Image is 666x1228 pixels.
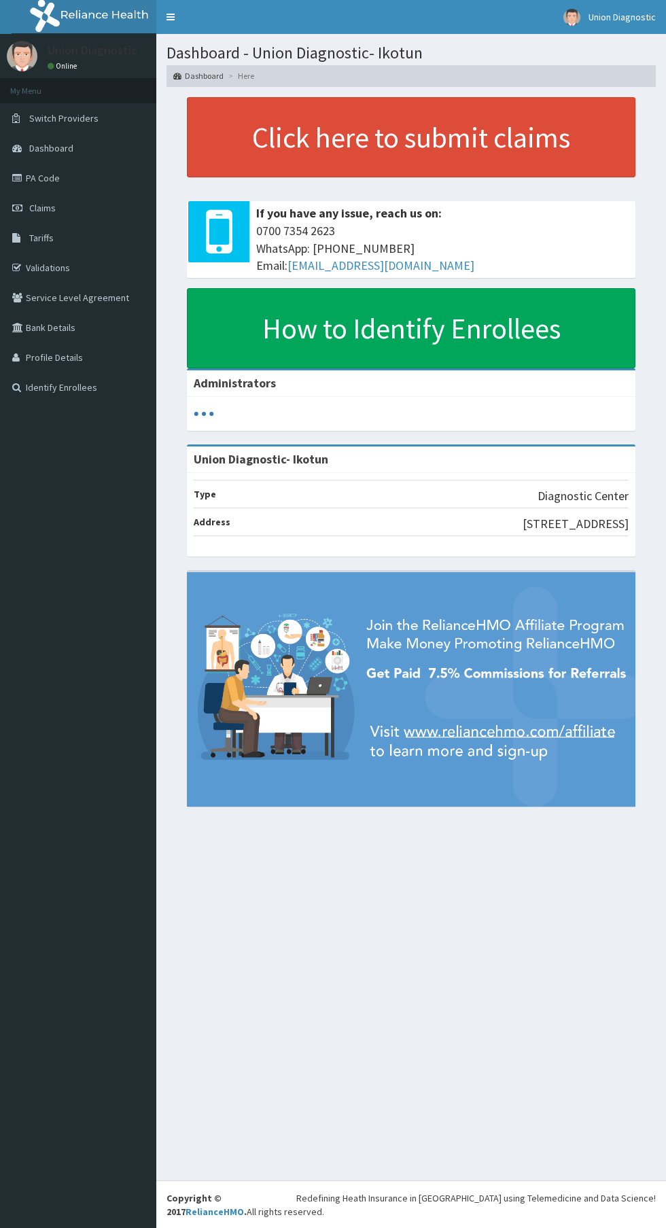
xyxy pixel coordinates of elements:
p: Diagnostic Center [538,487,629,505]
span: Switch Providers [29,112,99,124]
b: Type [194,488,216,500]
p: [STREET_ADDRESS] [523,515,629,533]
img: User Image [563,9,580,26]
a: RelianceHMO [186,1206,244,1218]
b: If you have any issue, reach us on: [256,205,442,221]
a: Dashboard [173,70,224,82]
a: Online [48,61,80,71]
img: provider-team-banner.png [187,572,635,807]
span: Dashboard [29,142,73,154]
b: Address [194,516,230,528]
div: Redefining Heath Insurance in [GEOGRAPHIC_DATA] using Telemedicine and Data Science! [296,1191,656,1205]
b: Administrators [194,375,276,391]
span: 0700 7354 2623 WhatsApp: [PHONE_NUMBER] Email: [256,222,629,275]
strong: Union Diagnostic- Ikotun [194,451,328,467]
h1: Dashboard - Union Diagnostic- Ikotun [166,44,656,62]
a: [EMAIL_ADDRESS][DOMAIN_NAME] [287,258,474,273]
img: User Image [7,41,37,71]
svg: audio-loading [194,404,214,424]
strong: Copyright © 2017 . [166,1192,247,1218]
a: How to Identify Enrollees [187,288,635,368]
span: Claims [29,202,56,214]
li: Here [225,70,254,82]
span: Union Diagnostic [589,11,656,23]
a: Click here to submit claims [187,97,635,177]
span: Tariffs [29,232,54,244]
p: Union Diagnostic [48,44,137,56]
